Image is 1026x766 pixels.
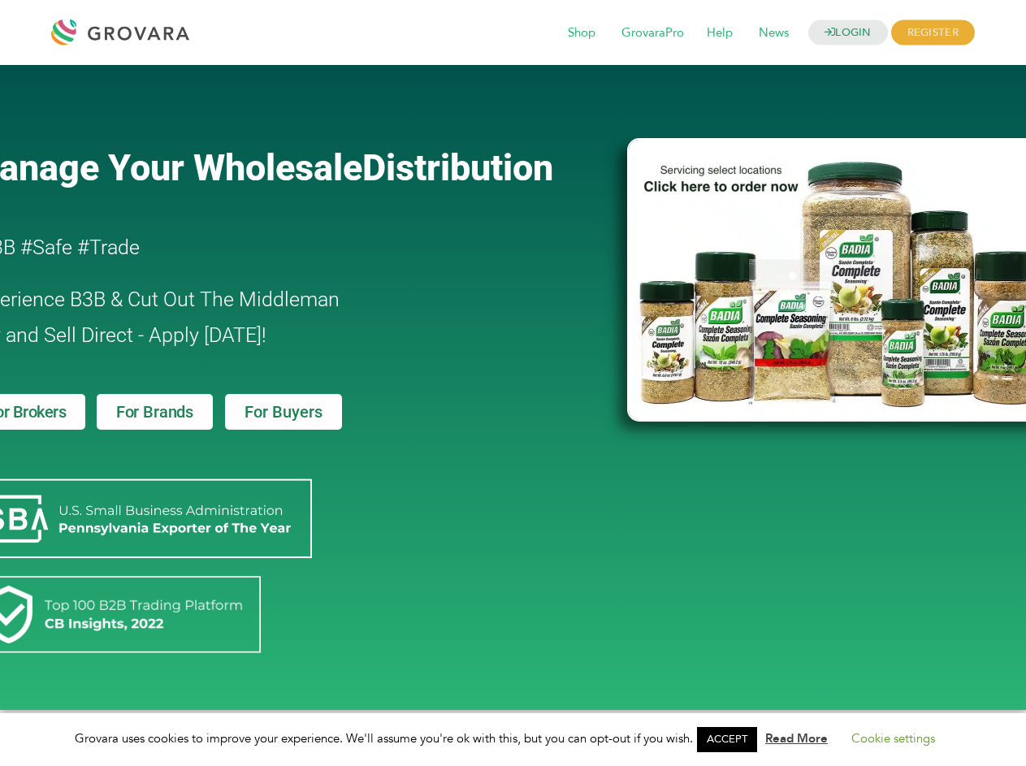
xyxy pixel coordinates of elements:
[245,404,323,420] span: For Buyers
[891,20,975,45] span: REGISTER
[556,24,607,42] a: Shop
[851,730,935,747] a: Cookie settings
[747,18,800,49] span: News
[116,404,193,420] span: For Brands
[362,146,553,189] span: Distribution
[695,18,744,49] span: Help
[747,24,800,42] a: News
[765,730,828,747] a: Read More
[75,730,951,747] span: Grovara uses cookies to improve your experience. We'll assume you're ok with this, but you can op...
[556,18,607,49] span: Shop
[610,18,695,49] span: GrovaraPro
[225,394,342,430] a: For Buyers
[808,20,888,45] a: LOGIN
[610,24,695,42] a: GrovaraPro
[695,24,744,42] a: Help
[697,727,757,752] a: ACCEPT
[97,394,213,430] a: For Brands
